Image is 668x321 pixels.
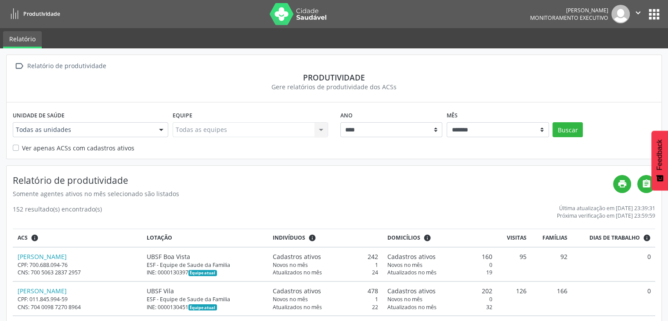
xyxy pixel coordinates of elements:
a: [PERSON_NAME] [18,252,67,261]
a: print [613,175,631,193]
div: 152 resultado(s) encontrado(s) [13,204,102,219]
i: print [617,179,627,189]
label: Ano [340,109,353,122]
span: Cadastros ativos [387,286,435,295]
div: CNS: 704 0098 7270 8964 [18,303,137,311]
img: img [611,5,630,23]
td: 0 [572,247,655,281]
span: Cadastros ativos [387,252,435,261]
td: 166 [531,281,572,316]
a: Relatório [3,31,42,48]
button: apps [646,7,662,22]
h4: Relatório de produtividade [13,175,613,186]
span: Domicílios [387,234,420,242]
div: ESF - Equipe de Saude da Familia [147,295,264,303]
th: Famílias [531,229,572,247]
span: Monitoramento Executivo [530,14,608,22]
label: Ver apenas ACSs com cadastros ativos [22,143,134,153]
span: Cadastros ativos [272,286,321,295]
span: Novos no mês [272,295,307,303]
i:  [13,60,25,73]
button:  [630,5,646,23]
i:  [642,179,651,189]
div: 202 [387,286,492,295]
div: [PERSON_NAME] [530,7,608,14]
i: ACSs que estiveram vinculados a uma UBS neste período, mesmo sem produtividade. [31,234,39,242]
i: <div class="text-left"> <div> <strong>Cadastros ativos:</strong> Cadastros que estão vinculados a... [308,234,316,242]
i: <div class="text-left"> <div> <strong>Cadastros ativos:</strong> Cadastros que estão vinculados a... [423,234,431,242]
div: 0 [387,295,492,303]
div: 24 [272,269,378,276]
label: Equipe [173,109,192,122]
div: INE: 0000130451 [147,303,264,311]
div: Somente agentes ativos no mês selecionado são listados [13,189,613,198]
span: Novos no mês [272,261,307,269]
span: Atualizados no mês [272,269,321,276]
td: 0 [572,281,655,316]
div: 0 [387,261,492,269]
div: Próxima verificação em [DATE] 23:59:59 [557,212,655,219]
div: Gere relatórios de produtividade dos ACSs [13,82,655,91]
button: Feedback - Mostrar pesquisa [651,131,668,190]
span: Esta é a equipe atual deste Agente [188,270,217,276]
a: [PERSON_NAME] [18,287,67,295]
td: 126 [497,281,531,316]
td: 95 [497,247,531,281]
button: Buscar [552,122,583,137]
div: INE: 0000130397 [147,269,264,276]
span: Novos no mês [387,261,422,269]
span: Novos no mês [387,295,422,303]
div: 160 [387,252,492,261]
div: 32 [387,303,492,311]
div: ESF - Equipe de Saude da Familia [147,261,264,269]
div: 19 [387,269,492,276]
td: 92 [531,247,572,281]
span: Cadastros ativos [272,252,321,261]
div: CPF: 011.845.994-59 [18,295,137,303]
div: Produtividade [13,73,655,82]
a:  Relatório de produtividade [13,60,108,73]
a:  [637,175,655,193]
div: Relatório de produtividade [25,60,108,73]
div: 1 [272,261,378,269]
label: Unidade de saúde [13,109,65,122]
label: Mês [447,109,458,122]
span: Esta é a equipe atual deste Agente [188,304,217,310]
div: Última atualização em [DATE] 23:39:31 [557,204,655,212]
div: CNS: 700 5063 2837 2957 [18,269,137,276]
span: Atualizados no mês [387,303,436,311]
div: 1 [272,295,378,303]
span: Produtividade [23,10,60,18]
div: 478 [272,286,378,295]
span: Feedback [656,139,664,170]
div: CPF: 700.688.094-76 [18,261,137,269]
span: Atualizados no mês [387,269,436,276]
div: 22 [272,303,378,311]
th: Lotação [142,229,268,247]
i: Dias em que o(a) ACS fez pelo menos uma visita, ou ficha de cadastro individual ou cadastro domic... [643,234,651,242]
th: Visitas [497,229,531,247]
span: Todas as unidades [16,125,150,134]
span: Dias de trabalho [589,234,640,242]
span: ACS [18,234,28,242]
div: 242 [272,252,378,261]
span: Indivíduos [272,234,305,242]
i:  [633,8,643,18]
div: UBSF Boa Vista [147,252,264,261]
span: Atualizados no mês [272,303,321,311]
a: Produtividade [6,7,60,21]
div: UBSF Vila [147,286,264,295]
